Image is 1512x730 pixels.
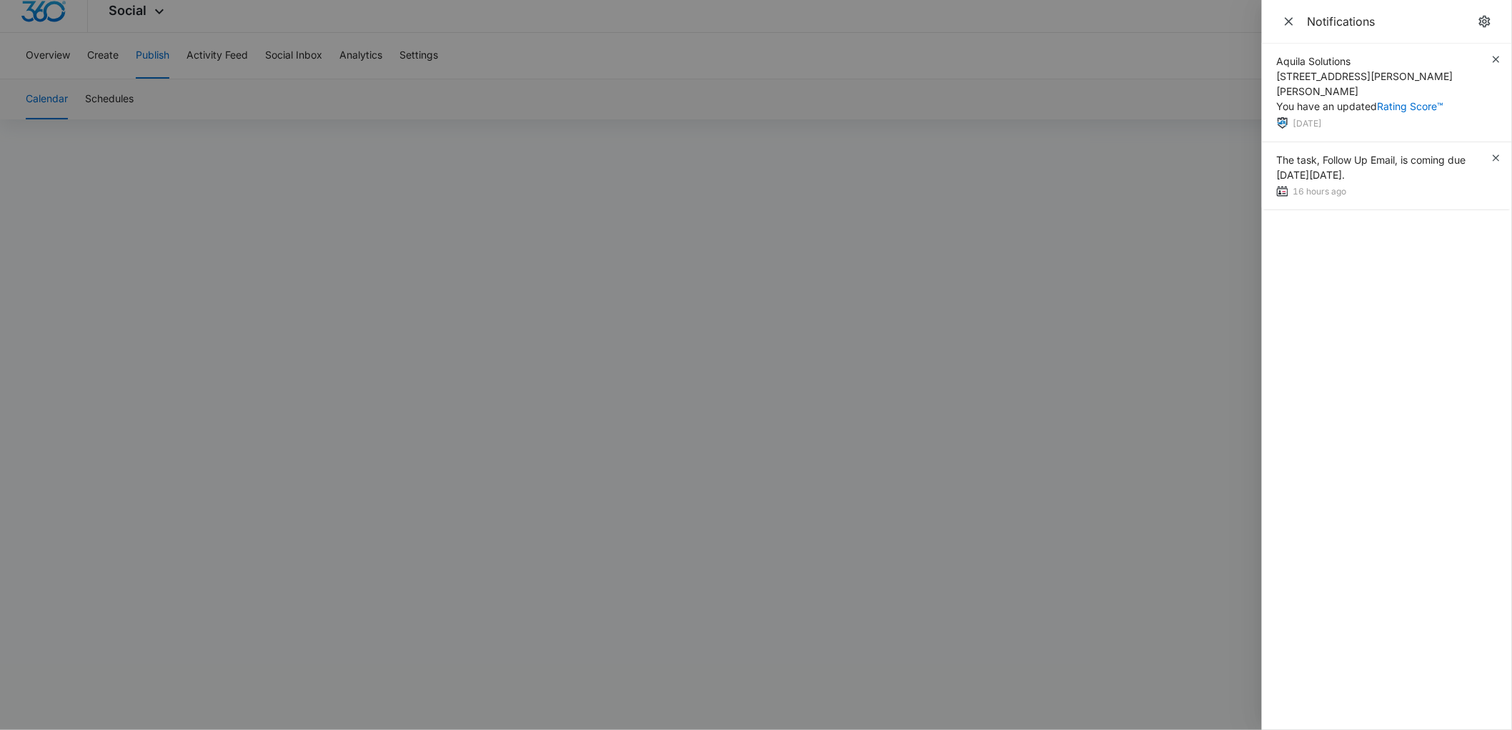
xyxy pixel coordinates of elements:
[1308,14,1475,29] div: Notifications
[1277,184,1491,199] div: 16 hours ago
[1378,100,1444,112] a: Rating Score™
[1475,11,1495,31] a: notifications.title
[1277,154,1466,181] span: The task, Follow Up Email, is coming due [DATE][DATE].
[1279,11,1299,31] button: Close
[1277,117,1491,132] div: [DATE]
[1277,55,1453,112] span: Aquila Solutions [STREET_ADDRESS][PERSON_NAME][PERSON_NAME] You have an updated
